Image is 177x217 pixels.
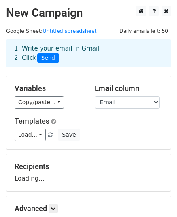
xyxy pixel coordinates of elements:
a: Daily emails left: 50 [117,28,171,34]
a: Copy/paste... [15,96,64,109]
div: Loading... [15,162,162,183]
small: Google Sheet: [6,28,97,34]
button: Save [58,129,79,141]
span: Daily emails left: 50 [117,27,171,36]
h2: New Campaign [6,6,171,20]
h5: Recipients [15,162,162,171]
h5: Email column [95,84,163,93]
a: Templates [15,117,49,125]
div: 1. Write your email in Gmail 2. Click [8,44,169,63]
h5: Variables [15,84,83,93]
h5: Advanced [15,204,162,213]
a: Load... [15,129,46,141]
span: Send [37,53,59,63]
a: Untitled spreadsheet [43,28,96,34]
